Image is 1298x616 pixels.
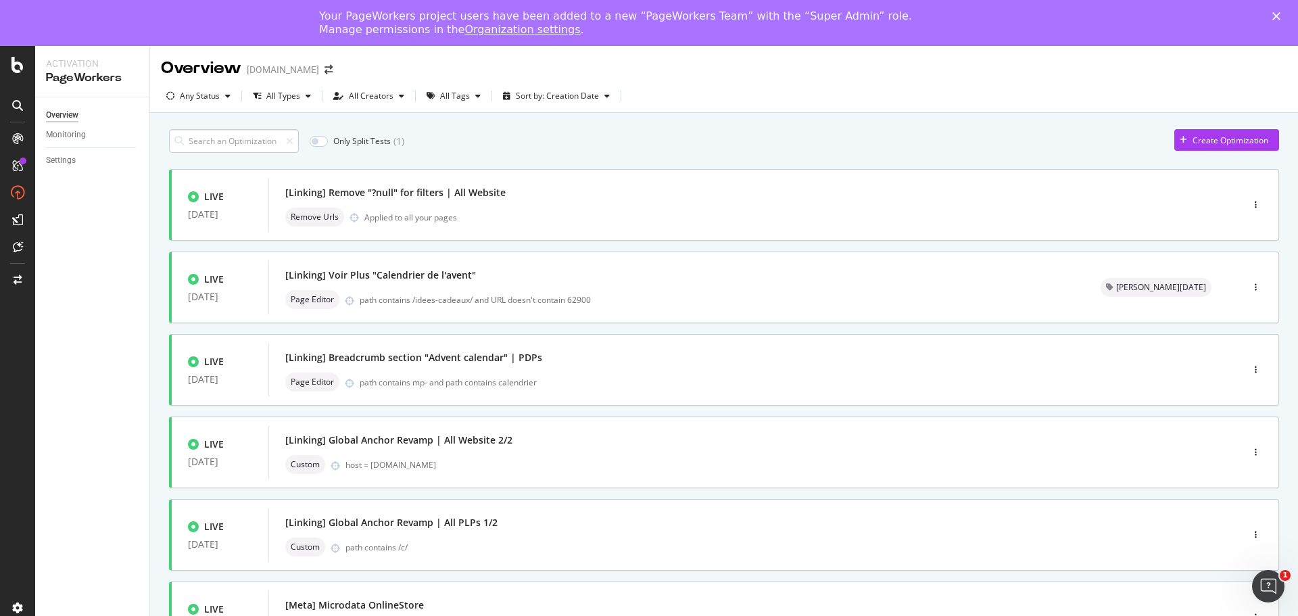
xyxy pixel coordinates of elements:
div: LIVE [204,602,224,616]
div: neutral label [285,373,339,392]
div: [Linking] Breadcrumb section "Advent calendar" | PDPs [285,351,542,364]
div: Create Optimization [1193,135,1268,146]
div: [DOMAIN_NAME] [247,63,319,76]
div: host = [DOMAIN_NAME] [345,459,1184,471]
div: LIVE [204,355,224,369]
div: [DATE] [188,209,252,220]
span: Page Editor [291,295,334,304]
div: arrow-right-arrow-left [324,65,333,74]
div: LIVE [204,437,224,451]
div: [DATE] [188,456,252,467]
div: LIVE [204,190,224,204]
div: path contains /c/ [345,542,1184,553]
span: Remove Urls [291,213,339,221]
div: Only Split Tests [333,135,391,147]
div: [Meta] Microdata OnlineStore [285,598,424,612]
button: Sort by: Creation Date [498,85,615,107]
span: Custom [291,543,320,551]
div: Settings [46,153,76,168]
div: All Creators [349,92,393,100]
div: ( 1 ) [393,135,404,148]
div: [Linking] Voir Plus "Calendrier de l'avent" [285,268,476,282]
div: Overview [161,57,241,80]
div: All Tags [440,92,470,100]
a: Settings [46,153,140,168]
a: Monitoring [46,128,140,142]
div: Activation [46,57,139,70]
div: Sort by: Creation Date [516,92,599,100]
div: Your PageWorkers project users have been added to a new “PageWorkers Team” with the “Super Admin”... [319,9,957,37]
div: [DATE] [188,374,252,385]
div: Applied to all your pages [364,212,457,223]
div: [Linking] Remove "?null" for filters | All Website [285,186,506,199]
div: All Types [266,92,300,100]
div: path contains /idees-cadeaux/ and URL doesn't contain 62900 [360,294,1068,306]
button: All Types [247,85,316,107]
div: Monitoring [46,128,86,142]
div: [Linking] Global Anchor Revamp | All Website 2/2 [285,433,512,447]
div: LIVE [204,520,224,534]
div: [DATE] [188,291,252,302]
span: [PERSON_NAME][DATE] [1116,283,1206,291]
div: PageWorkers [46,70,139,86]
a: Overview [46,108,140,122]
div: neutral label [285,208,344,227]
span: 1 [1280,570,1291,581]
div: [Linking] Global Anchor Revamp | All PLPs 1/2 [285,516,498,529]
button: Any Status [161,85,236,107]
span: Page Editor [291,378,334,386]
input: Search an Optimization [169,129,299,153]
div: [DATE] [188,539,252,550]
button: Create Optimization [1174,129,1279,151]
div: neutral label [285,290,339,309]
div: Overview [46,108,78,122]
div: neutral label [1101,278,1211,297]
div: LIVE [204,273,224,286]
div: Any Status [180,92,220,100]
span: Custom [291,460,320,469]
div: neutral label [285,538,325,556]
div: Fermer [1272,12,1286,20]
div: path contains mp- and path contains calendrier [360,377,1184,388]
a: Organization settings [464,23,580,36]
iframe: Intercom live chat [1252,570,1284,602]
button: All Creators [328,85,410,107]
div: neutral label [285,455,325,474]
button: All Tags [421,85,486,107]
